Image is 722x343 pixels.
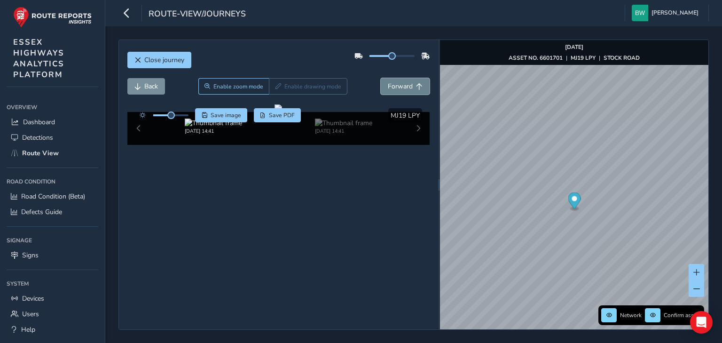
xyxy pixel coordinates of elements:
[22,149,59,158] span: Route View
[651,5,698,21] span: [PERSON_NAME]
[144,56,184,64] span: Close journey
[211,112,241,119] span: Save image
[315,128,372,135] div: [DATE] 14:41
[22,294,44,303] span: Devices
[22,133,53,142] span: Detections
[315,119,372,128] img: Thumbnail frame
[7,291,98,306] a: Devices
[149,8,246,21] span: route-view/journeys
[22,310,39,319] span: Users
[21,192,85,201] span: Road Condition (Beta)
[7,175,98,189] div: Road Condition
[690,311,713,334] div: Open Intercom Messenger
[7,145,98,161] a: Route View
[7,306,98,322] a: Users
[127,52,191,68] button: Close journey
[269,112,295,119] span: Save PDF
[509,54,563,62] strong: ASSET NO. 6601701
[571,54,596,62] strong: MJ19 LPY
[568,192,581,212] div: Map marker
[198,78,269,95] button: Zoom
[7,233,98,247] div: Signage
[21,325,35,334] span: Help
[7,247,98,263] a: Signs
[22,251,39,260] span: Signs
[195,108,247,122] button: Save
[7,130,98,145] a: Detections
[185,119,242,128] img: Thumbnail frame
[7,277,98,291] div: System
[213,83,263,90] span: Enable zoom mode
[7,204,98,220] a: Defects Guide
[127,78,165,95] button: Back
[13,37,64,80] span: ESSEX HIGHWAYS ANALYTICS PLATFORM
[23,118,55,127] span: Dashboard
[7,189,98,204] a: Road Condition (Beta)
[388,82,413,91] span: Forward
[632,5,702,21] button: [PERSON_NAME]
[254,108,301,122] button: PDF
[391,111,420,120] span: MJ19 LPY
[565,43,583,51] strong: [DATE]
[7,100,98,114] div: Overview
[620,311,642,319] span: Network
[7,114,98,130] a: Dashboard
[632,5,648,21] img: diamond-layout
[21,207,62,216] span: Defects Guide
[144,82,158,91] span: Back
[604,54,640,62] strong: STOCK ROAD
[13,7,92,28] img: rr logo
[509,54,640,62] div: | |
[7,322,98,337] a: Help
[664,311,701,319] span: Confirm assets
[185,128,242,135] div: [DATE] 14:41
[381,78,430,95] button: Forward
